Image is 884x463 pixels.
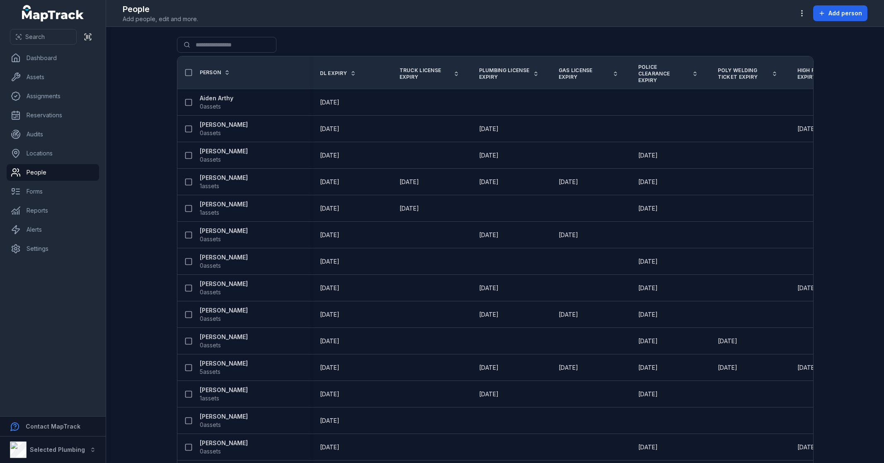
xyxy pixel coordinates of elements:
[400,67,450,80] span: Truck License Expiry
[200,333,248,349] a: [PERSON_NAME]0assets
[797,364,817,371] span: [DATE]
[200,280,248,296] a: [PERSON_NAME]0assets
[797,284,817,292] time: 7/13/2028, 12:00:00 AM
[320,151,339,160] time: 2/12/2026, 12:00:00 AM
[479,125,499,133] time: 5/22/2027, 12:00:00 AM
[479,152,499,159] span: [DATE]
[797,443,817,451] time: 2/20/2030, 12:00:00 AM
[479,231,499,238] span: [DATE]
[559,231,578,238] span: [DATE]
[320,444,339,451] span: [DATE]
[200,447,221,456] span: 0 assets
[638,64,698,84] a: Police Clearance Expiry
[200,306,248,315] strong: [PERSON_NAME]
[813,5,867,21] button: Add person
[7,88,99,104] a: Assignments
[200,200,248,208] strong: [PERSON_NAME]
[200,386,248,402] a: [PERSON_NAME]1assets
[200,129,221,137] span: 0 assets
[479,178,499,185] span: [DATE]
[320,205,339,212] span: [DATE]
[200,182,219,190] span: 1 assets
[638,204,658,213] time: 7/13/2027, 12:00:00 AM
[638,151,658,160] time: 2/18/2027, 12:00:00 AM
[200,368,220,376] span: 5 assets
[320,204,339,213] time: 6/15/2025, 12:00:00 AM
[320,337,339,345] time: 4/22/2026, 12:00:00 AM
[22,5,84,22] a: MapTrack
[638,310,658,319] time: 6/9/2027, 12:00:00 AM
[200,102,221,111] span: 0 assets
[7,107,99,124] a: Reservations
[200,386,248,394] strong: [PERSON_NAME]
[7,145,99,162] a: Locations
[479,311,499,318] span: [DATE]
[200,208,219,217] span: 1 assets
[559,364,578,372] time: 7/17/2028, 12:00:00 AM
[200,235,221,243] span: 0 assets
[479,284,499,291] span: [DATE]
[718,364,737,372] time: 8/13/2026, 12:00:00 AM
[7,240,99,257] a: Settings
[320,337,339,344] span: [DATE]
[320,390,339,398] span: [DATE]
[797,444,817,451] span: [DATE]
[200,288,221,296] span: 0 assets
[200,439,248,447] strong: [PERSON_NAME]
[400,178,419,186] time: 3/26/2027, 12:00:00 AM
[320,258,339,265] span: [DATE]
[559,311,578,318] span: [DATE]
[638,284,658,292] time: 7/11/2027, 12:00:00 AM
[200,155,221,164] span: 0 assets
[200,359,248,368] strong: [PERSON_NAME]
[7,69,99,85] a: Assets
[200,69,230,76] a: Person
[200,227,248,235] strong: [PERSON_NAME]
[320,152,339,159] span: [DATE]
[123,15,198,23] span: Add people, edit and more.
[320,178,339,186] time: 3/26/2027, 12:00:00 AM
[400,67,459,80] a: Truck License Expiry
[638,205,658,212] span: [DATE]
[200,439,248,456] a: [PERSON_NAME]0assets
[479,231,499,239] time: 11/13/2026, 12:00:00 AM
[200,280,248,288] strong: [PERSON_NAME]
[638,257,658,266] time: 9/11/2026, 12:00:00 AM
[638,443,658,451] time: 5/28/2026, 12:00:00 AM
[479,178,499,186] time: 7/7/2027, 12:00:00 AM
[200,147,248,164] a: [PERSON_NAME]0assets
[320,125,339,132] span: [DATE]
[200,174,248,190] a: [PERSON_NAME]1assets
[200,200,248,217] a: [PERSON_NAME]1assets
[30,446,85,453] strong: Selected Plumbing
[559,310,578,319] time: 2/27/2028, 12:00:00 AM
[559,67,609,80] span: Gas License Expiry
[200,121,248,137] a: [PERSON_NAME]0assets
[200,341,221,349] span: 0 assets
[7,202,99,219] a: Reports
[320,231,339,239] time: 1/30/2026, 12:00:00 AM
[200,69,221,76] span: Person
[200,315,221,323] span: 0 assets
[320,364,339,372] time: 1/7/2027, 12:00:00 AM
[200,253,248,270] a: [PERSON_NAME]0assets
[638,364,658,371] span: [DATE]
[320,443,339,451] time: 4/9/2026, 12:00:00 AM
[559,67,618,80] a: Gas License Expiry
[320,311,339,318] span: [DATE]
[320,231,339,238] span: [DATE]
[200,412,248,421] strong: [PERSON_NAME]
[479,364,499,371] span: [DATE]
[559,178,578,185] span: [DATE]
[559,364,578,371] span: [DATE]
[638,64,689,84] span: Police Clearance Expiry
[479,151,499,160] time: 2/27/2028, 12:00:00 AM
[200,94,233,111] a: Aiden Arthy0assets
[320,284,339,291] span: [DATE]
[7,221,99,238] a: Alerts
[638,444,658,451] span: [DATE]
[320,390,339,398] time: 9/27/2026, 12:00:00 AM
[7,126,99,143] a: Audits
[638,337,658,344] span: [DATE]
[797,67,848,80] span: High Risk License Expiry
